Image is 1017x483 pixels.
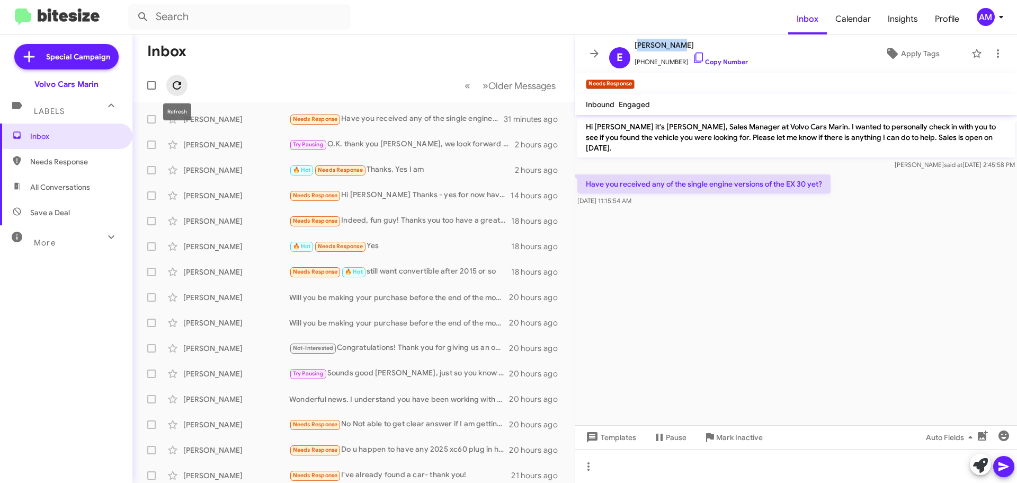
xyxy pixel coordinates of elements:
[879,4,926,34] a: Insights
[509,318,566,328] div: 20 hours ago
[289,164,515,176] div: Thanks. Yes I am
[968,8,1005,26] button: AM
[289,394,509,405] div: Wonderful news. I understand you have been working with [PERSON_NAME]. Will you be making your pu...
[183,165,289,175] div: [PERSON_NAME]
[46,51,110,62] span: Special Campaign
[509,394,566,405] div: 20 hours ago
[293,345,334,352] span: Not-Interested
[183,241,289,252] div: [PERSON_NAME]
[183,139,289,150] div: [PERSON_NAME]
[183,343,289,354] div: [PERSON_NAME]
[345,268,363,275] span: 🔥 Hot
[635,51,748,67] span: [PHONE_NUMBER]
[926,428,977,447] span: Auto Fields
[183,318,289,328] div: [PERSON_NAME]
[289,469,511,481] div: I've already found a car- thank you!
[289,418,509,431] div: No Not able to get clear answer if I am getting 14k rebate [DATE] after lease
[30,156,120,167] span: Needs Response
[577,197,631,205] span: [DATE] 11:15:54 AM
[289,215,511,227] div: Indeed, fun guy! Thanks you too have a great weekend
[511,470,566,481] div: 21 hours ago
[577,174,831,194] p: Have you received any of the single engine versions of the EX 30 yet?
[293,141,324,148] span: Try Pausing
[977,8,995,26] div: AM
[509,445,566,455] div: 20 hours ago
[716,428,763,447] span: Mark Inactive
[183,216,289,226] div: [PERSON_NAME]
[692,58,748,66] a: Copy Number
[515,165,566,175] div: 2 hours ago
[34,79,99,90] div: Volvo Cars Marin
[183,470,289,481] div: [PERSON_NAME]
[289,240,511,252] div: Yes
[509,343,566,354] div: 20 hours ago
[926,4,968,34] a: Profile
[183,445,289,455] div: [PERSON_NAME]
[645,428,695,447] button: Pause
[944,161,962,169] span: said at
[788,4,827,34] a: Inbox
[163,103,191,120] div: Refresh
[459,75,562,96] nav: Page navigation example
[511,267,566,277] div: 18 hours ago
[458,75,477,96] button: Previous
[504,114,566,125] div: 31 minutes ago
[293,370,324,377] span: Try Pausing
[289,367,509,380] div: Sounds good [PERSON_NAME], just so you know programs change at the end of the month. If there is ...
[511,216,566,226] div: 18 hours ago
[695,428,771,447] button: Mark Inactive
[511,241,566,252] div: 18 hours ago
[183,368,289,379] div: [PERSON_NAME]
[577,117,1015,157] p: Hi [PERSON_NAME] it's [PERSON_NAME], Sales Manager at Volvo Cars Marin. I wanted to personally ch...
[183,114,289,125] div: [PERSON_NAME]
[318,243,363,250] span: Needs Response
[183,190,289,201] div: [PERSON_NAME]
[917,428,985,447] button: Auto Fields
[293,116,338,122] span: Needs Response
[293,192,338,199] span: Needs Response
[289,266,511,278] div: still want convertible after 2015 or so
[827,4,879,34] a: Calendar
[34,238,56,248] span: More
[858,44,966,63] button: Apply Tags
[293,446,338,453] span: Needs Response
[289,342,509,354] div: Congratulations! Thank you for giving us an opportunity.
[515,139,566,150] div: 2 hours ago
[619,100,650,109] span: Engaged
[901,44,940,63] span: Apply Tags
[584,428,636,447] span: Templates
[509,368,566,379] div: 20 hours ago
[183,267,289,277] div: [PERSON_NAME]
[666,428,686,447] span: Pause
[318,166,363,173] span: Needs Response
[30,131,120,142] span: Inbox
[30,207,70,218] span: Save a Deal
[289,444,509,456] div: Do u happen to have any 2025 xc60 plug in hybrids on the lot
[293,243,311,250] span: 🔥 Hot
[289,138,515,151] div: O.K. thank you [PERSON_NAME], we look forward to it.
[635,39,748,51] span: [PERSON_NAME]
[575,428,645,447] button: Templates
[509,292,566,303] div: 20 hours ago
[488,80,556,92] span: Older Messages
[183,419,289,430] div: [PERSON_NAME]
[183,292,289,303] div: [PERSON_NAME]
[293,421,338,428] span: Needs Response
[895,161,1015,169] span: [PERSON_NAME] [DATE] 2:45:58 PM
[128,4,351,30] input: Search
[293,268,338,275] span: Needs Response
[34,107,65,116] span: Labels
[147,43,186,60] h1: Inbox
[293,472,338,479] span: Needs Response
[617,49,623,66] span: E
[289,189,511,201] div: Hi [PERSON_NAME] Thanks - yes for now have taken lease to settle down- still plan to have Volvo i...
[293,166,311,173] span: 🔥 Hot
[483,79,488,92] span: »
[509,419,566,430] div: 20 hours ago
[30,182,90,192] span: All Conversations
[183,394,289,405] div: [PERSON_NAME]
[293,217,338,224] span: Needs Response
